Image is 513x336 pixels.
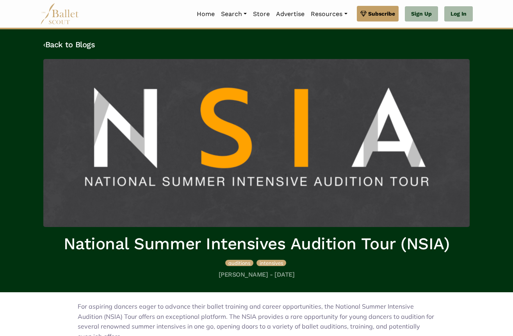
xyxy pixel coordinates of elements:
a: Resources [308,6,350,22]
a: Subscribe [357,6,399,21]
a: Home [194,6,218,22]
code: ‹ [43,39,45,49]
a: Advertise [273,6,308,22]
a: ‹Back to Blogs [43,40,95,49]
a: Search [218,6,250,22]
h5: [PERSON_NAME] - [DATE] [43,271,470,279]
span: intensives [260,260,283,266]
span: Subscribe [368,9,395,18]
h1: National Summer Intensives Audition Tour (NSIA) [43,233,470,255]
a: Sign Up [405,6,438,22]
img: gem.svg [360,9,367,18]
a: Log In [444,6,473,22]
a: auditions [225,259,255,266]
span: auditions [228,260,250,266]
img: header_image.img [43,59,470,227]
a: intensives [256,259,286,266]
a: Store [250,6,273,22]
